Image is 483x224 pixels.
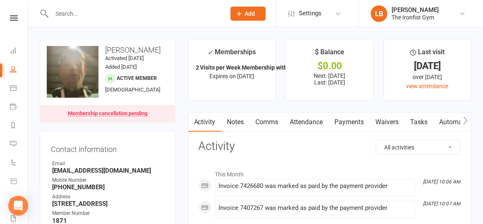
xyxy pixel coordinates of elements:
div: [DATE] [392,62,464,70]
p: Next: [DATE] Last: [DATE] [293,72,365,86]
time: Added [DATE] [105,64,137,70]
div: $ Balance [315,47,344,62]
a: Product Sales [10,173,29,191]
div: The Ironfist Gym [392,14,439,21]
strong: [STREET_ADDRESS] [52,200,164,207]
div: Invoice 7426680 was marked as paid by the payment provider [219,183,411,190]
a: Payments [10,98,29,117]
strong: 2 Visits per Week Membership with Weekly P... [196,64,317,71]
a: Waivers [370,113,405,132]
div: Mobile Number [52,176,164,184]
h3: Activity [199,140,461,153]
i: [DATE] 10:07 AM [423,201,460,207]
i: [DATE] 10:06 AM [423,179,460,185]
i: ✓ [207,48,213,56]
a: Tasks [405,113,434,132]
a: People [10,61,29,79]
div: Memberships [207,47,256,62]
div: Invoice 7407267 was marked as paid by the payment provider [219,205,411,212]
a: Payments [329,113,370,132]
strong: [PHONE_NUMBER] [52,183,164,191]
li: This Month [199,166,461,179]
div: LB [371,5,387,22]
time: Activated [DATE] [105,55,144,61]
a: Comms [250,113,284,132]
h3: [PERSON_NAME] [47,46,168,54]
a: Notes [221,113,250,132]
span: [DEMOGRAPHIC_DATA] [105,87,160,93]
h3: Contact information [51,142,164,154]
input: Search... [49,8,220,19]
div: $0.00 [293,62,365,70]
div: over [DATE] [392,72,464,82]
div: [PERSON_NAME] [392,6,439,14]
div: Email [52,160,164,168]
div: Membership cancellation pending [68,111,147,116]
div: Address [52,193,164,201]
a: Activity [188,113,221,132]
div: Member Number [52,210,164,217]
a: Reports [10,117,29,135]
div: Open Intercom Messenger [8,196,28,216]
a: Calendar [10,79,29,98]
div: Last visit [410,47,445,62]
button: Add [231,7,266,21]
span: Settings [299,4,322,23]
a: Dashboard [10,42,29,61]
a: Attendance [284,113,329,132]
strong: [EMAIL_ADDRESS][DOMAIN_NAME] [52,167,164,174]
span: Expires on [DATE] [209,73,254,79]
span: Add [245,10,255,17]
span: Active member [117,75,157,81]
a: view attendance [406,83,449,89]
img: image1690183559.png [47,46,99,98]
a: Automations [434,113,483,132]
